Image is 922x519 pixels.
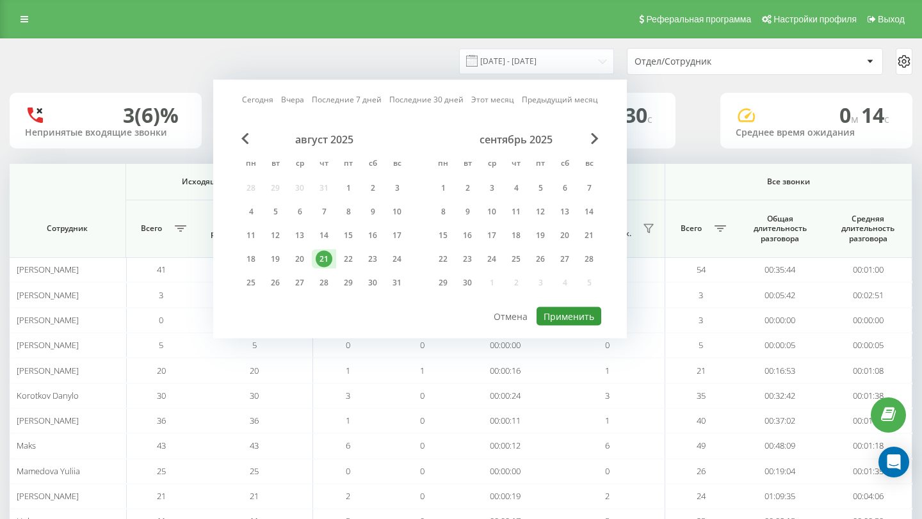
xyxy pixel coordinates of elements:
[605,415,610,426] span: 1
[461,433,549,458] td: 00:00:12
[346,415,350,426] span: 1
[420,390,425,401] span: 0
[435,204,451,220] div: 8
[577,226,601,245] div: вс 21 сент. 2025 г.
[360,273,385,292] div: сб 30 авг. 2025 г.
[824,383,912,408] td: 00:01:38
[605,339,610,351] span: 0
[316,275,332,291] div: 28
[267,227,284,244] div: 12
[123,103,179,127] div: 3 (6)%
[736,308,825,333] td: 00:00:00
[433,155,453,174] abbr: понедельник
[364,251,381,267] div: 23
[824,257,912,282] td: 00:01:00
[291,275,308,291] div: 27
[420,415,425,426] span: 0
[336,202,360,221] div: пт 8 авг. 2025 г.
[459,251,476,267] div: 23
[605,390,610,401] span: 3
[420,440,425,451] span: 0
[389,275,405,291] div: 31
[581,180,597,196] div: 7
[435,180,451,196] div: 1
[25,127,186,138] div: Непринятые входящие звонки
[420,339,425,351] span: 0
[878,447,909,477] div: Open Intercom Messenger
[312,273,336,292] div: чт 28 авг. 2025 г.
[17,440,36,451] span: Maks
[250,465,259,477] span: 25
[431,226,455,245] div: пн 15 сент. 2025 г.
[480,202,504,221] div: ср 10 сент. 2025 г.
[340,251,357,267] div: 22
[346,339,350,351] span: 0
[141,177,297,187] span: Исходящие звонки
[346,490,350,502] span: 2
[528,202,553,221] div: пт 12 сент. 2025 г.
[555,155,574,174] abbr: суббота
[508,227,524,244] div: 18
[239,226,263,245] div: пн 11 авг. 2025 г.
[824,282,912,307] td: 00:02:51
[17,390,79,401] span: Korotkov Danylo
[243,275,259,291] div: 25
[736,282,825,307] td: 00:05:42
[263,226,287,245] div: вт 12 авг. 2025 г.
[203,219,287,239] span: Длительность разговора > Х сек.
[431,133,601,146] div: сентябрь 2025
[699,289,703,301] span: 3
[553,179,577,198] div: сб 6 сент. 2025 г.
[17,490,79,502] span: [PERSON_NAME]
[157,465,166,477] span: 25
[159,314,163,326] span: 0
[431,179,455,198] div: пн 1 сент. 2025 г.
[250,390,259,401] span: 30
[824,408,912,433] td: 00:01:12
[287,250,312,269] div: ср 20 авг. 2025 г.
[605,490,610,502] span: 2
[17,365,79,376] span: [PERSON_NAME]
[263,250,287,269] div: вт 19 авг. 2025 г.
[697,264,706,275] span: 54
[316,227,332,244] div: 14
[581,251,597,267] div: 28
[17,314,79,326] span: [PERSON_NAME]
[431,250,455,269] div: пн 22 сент. 2025 г.
[483,251,500,267] div: 24
[461,383,549,408] td: 00:00:24
[346,390,350,401] span: 3
[389,93,464,106] a: Последние 30 дней
[431,202,455,221] div: пн 8 сент. 2025 г.
[387,155,407,174] abbr: воскресенье
[878,14,905,24] span: Выход
[459,204,476,220] div: 9
[532,251,549,267] div: 26
[746,214,814,244] span: Общая длительность разговора
[17,289,79,301] span: [PERSON_NAME]
[420,465,425,477] span: 0
[581,204,597,220] div: 14
[420,490,425,502] span: 0
[556,180,573,196] div: 6
[736,127,897,138] div: Среднее время ожидания
[461,459,549,484] td: 00:00:00
[537,307,601,326] button: Применить
[266,155,285,174] abbr: вторник
[624,101,652,129] span: 30
[312,226,336,245] div: чт 14 авг. 2025 г.
[459,180,476,196] div: 2
[389,180,405,196] div: 3
[241,133,249,145] span: Previous Month
[389,251,405,267] div: 24
[461,333,549,358] td: 00:00:00
[531,155,550,174] abbr: пятница
[291,204,308,220] div: 6
[605,440,610,451] span: 6
[824,308,912,333] td: 00:00:00
[243,251,259,267] div: 18
[312,250,336,269] div: чт 21 авг. 2025 г.
[736,484,825,509] td: 01:09:35
[483,204,500,220] div: 10
[736,383,825,408] td: 00:32:42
